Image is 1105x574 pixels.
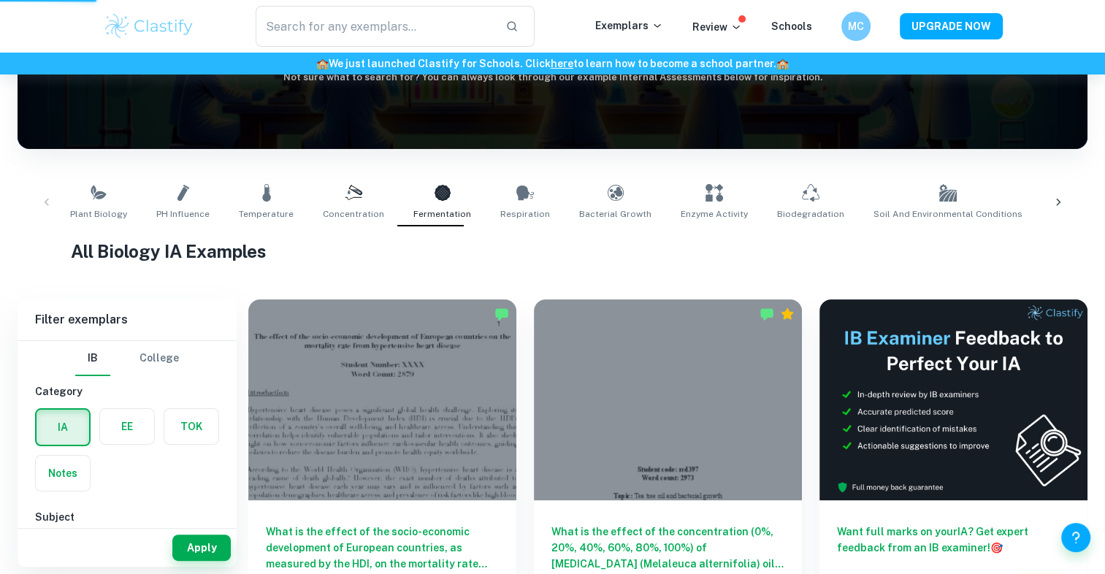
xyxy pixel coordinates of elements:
img: Marked [760,307,774,321]
h6: What is the effect of the socio-economic development of European countries, as measured by the HD... [266,524,499,572]
h6: Not sure what to search for? You can always look through our example Internal Assessments below f... [18,70,1087,85]
span: Bacterial Growth [579,207,651,221]
div: Premium [780,307,795,321]
img: Clastify logo [103,12,196,41]
span: Concentration [323,207,384,221]
img: Marked [494,307,509,321]
span: pH Influence [156,207,210,221]
h6: Subject [35,509,219,525]
button: EE [100,409,154,444]
button: Notes [36,456,90,491]
span: 🏫 [316,58,329,69]
button: College [139,341,179,376]
button: IB [75,341,110,376]
h6: Category [35,383,219,399]
span: 🏫 [776,58,789,69]
button: Help and Feedback [1061,523,1090,552]
img: Thumbnail [819,299,1087,500]
span: 🎯 [990,542,1003,554]
a: Schools [771,20,812,32]
button: UPGRADE NOW [900,13,1003,39]
h6: We just launched Clastify for Schools. Click to learn how to become a school partner. [3,56,1102,72]
p: Exemplars [595,18,663,34]
div: Filter type choice [75,341,179,376]
h6: Filter exemplars [18,299,237,340]
h1: All Biology IA Examples [71,238,1034,264]
button: IA [37,410,89,445]
h6: MC [847,18,864,34]
h6: What is the effect of the concentration (0%, 20%, 40%, 60%, 80%, 100%) of [MEDICAL_DATA] (Melaleu... [551,524,784,572]
p: Review [692,19,742,35]
button: MC [841,12,871,41]
span: Fermentation [413,207,471,221]
span: Plant Biology [70,207,127,221]
span: Soil and Environmental Conditions [873,207,1022,221]
span: Temperature [239,207,294,221]
input: Search for any exemplars... [256,6,494,47]
span: Enzyme Activity [681,207,748,221]
button: Apply [172,535,231,561]
button: TOK [164,409,218,444]
span: Biodegradation [777,207,844,221]
span: Respiration [500,207,550,221]
h6: Want full marks on your IA ? Get expert feedback from an IB examiner! [837,524,1070,556]
a: here [551,58,573,69]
